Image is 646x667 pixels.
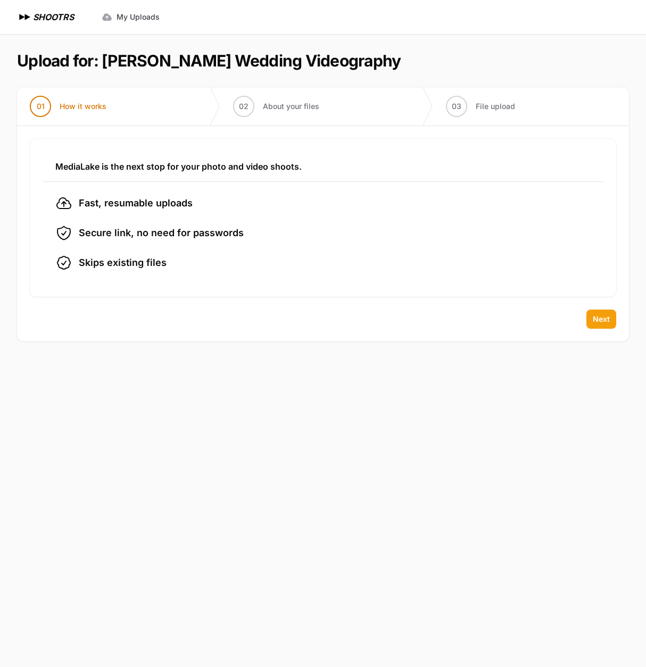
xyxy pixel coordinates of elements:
button: 01 How it works [17,87,119,126]
h3: MediaLake is the next stop for your photo and video shoots. [55,160,591,173]
h1: SHOOTRS [33,11,74,23]
h1: Upload for: [PERSON_NAME] Wedding Videography [17,51,401,70]
span: 01 [37,101,45,112]
span: Fast, resumable uploads [79,196,193,211]
span: Next [593,314,610,324]
span: Skips existing files [79,255,167,270]
span: File upload [476,101,515,112]
span: 03 [452,101,461,112]
a: My Uploads [95,7,166,27]
span: About your files [263,101,319,112]
span: How it works [60,101,106,112]
a: SHOOTRS SHOOTRS [17,11,74,23]
button: 03 File upload [433,87,528,126]
span: 02 [239,101,249,112]
span: My Uploads [117,12,160,22]
span: Secure link, no need for passwords [79,226,244,240]
button: 02 About your files [220,87,332,126]
img: SHOOTRS [17,11,33,23]
button: Next [586,310,616,329]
